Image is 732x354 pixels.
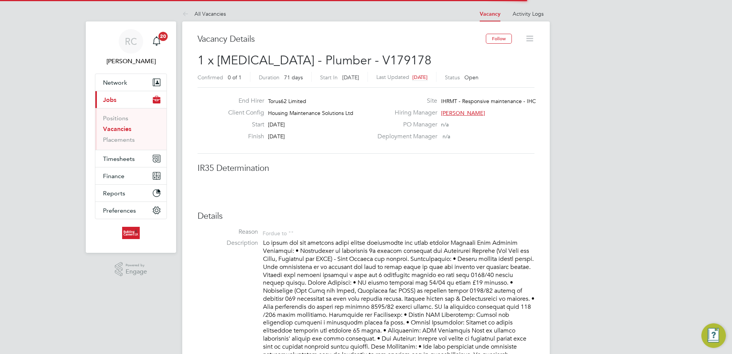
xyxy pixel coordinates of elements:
span: Finance [103,172,124,180]
button: Network [95,74,167,91]
label: Duration [259,74,279,81]
span: Preferences [103,207,136,214]
span: [DATE] [268,133,285,140]
div: For due to "" [263,228,294,237]
a: Go to home page [95,227,167,239]
button: Engage Resource Center [701,323,726,348]
span: [DATE] [412,74,428,80]
label: Confirmed [198,74,223,81]
button: Timesheets [95,150,167,167]
span: IHRMT - Responsive maintenance - IHC [441,98,536,105]
a: 20 [149,29,164,54]
span: 20 [158,32,168,41]
label: Reason [198,228,258,236]
span: Jobs [103,96,116,103]
button: Preferences [95,202,167,219]
h3: Details [198,211,534,222]
span: n/a [443,133,450,140]
button: Jobs [95,91,167,108]
a: Positions [103,115,128,122]
label: Site [373,97,437,105]
label: End Hirer [222,97,264,105]
span: RC [125,36,137,46]
label: PO Manager [373,121,437,129]
span: 1 x [MEDICAL_DATA] - Plumber - V179178 [198,53,431,68]
button: Follow [486,34,512,44]
span: Torus62 Limited [268,98,306,105]
label: Hiring Manager [373,109,437,117]
div: Jobs [95,108,167,150]
span: 0 of 1 [228,74,242,81]
span: Open [464,74,479,81]
a: All Vacancies [182,10,226,17]
label: Client Config [222,109,264,117]
a: Placements [103,136,135,143]
a: Powered byEngage [115,262,147,277]
span: Rhys Cook [95,57,167,66]
label: Start [222,121,264,129]
label: Start In [320,74,338,81]
span: 71 days [284,74,303,81]
h3: IR35 Determination [198,163,534,174]
a: Vacancy [480,11,500,17]
label: Last Updated [376,74,409,80]
img: buildingcareersuk-logo-retina.png [122,227,139,239]
label: Status [445,74,460,81]
span: Network [103,79,127,86]
label: Finish [222,133,264,141]
span: Engage [126,269,147,275]
a: RC[PERSON_NAME] [95,29,167,66]
span: Reports [103,190,125,197]
button: Finance [95,167,167,184]
span: n/a [441,121,449,128]
span: Powered by [126,262,147,269]
nav: Main navigation [86,21,176,253]
span: Timesheets [103,155,135,162]
h3: Vacancy Details [198,34,486,45]
label: Deployment Manager [373,133,437,141]
span: [PERSON_NAME] [441,110,485,116]
label: Description [198,239,258,247]
span: Housing Maintenance Solutions Ltd [268,110,353,116]
span: [DATE] [342,74,359,81]
span: [DATE] [268,121,285,128]
a: Activity Logs [513,10,544,17]
button: Reports [95,185,167,202]
a: Vacancies [103,125,131,133]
